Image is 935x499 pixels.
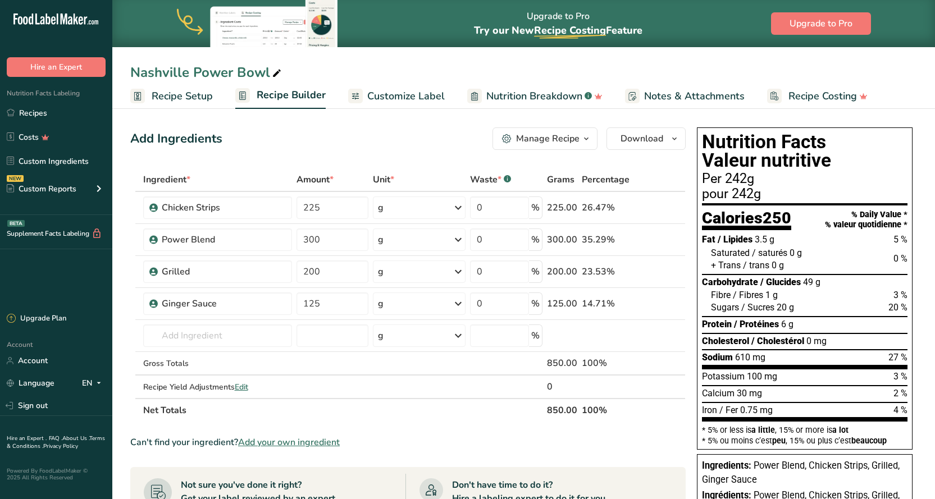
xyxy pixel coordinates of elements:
[257,88,326,103] span: Recipe Builder
[765,290,778,300] span: 1 g
[771,12,871,35] button: Upgrade to Pro
[702,319,732,329] span: Protein
[763,208,791,227] span: 250
[803,277,820,287] span: 49 g
[790,17,852,30] span: Upgrade to Pro
[373,173,394,186] span: Unit
[516,132,580,145] div: Manage Recipe
[7,57,106,77] button: Hire an Expert
[547,173,574,186] span: Grams
[772,436,786,445] span: peu
[7,434,47,442] a: Hire an Expert .
[7,373,54,393] a: Language
[888,302,907,313] span: 20 %
[62,434,89,442] a: About Us .
[702,234,715,245] span: Fat
[702,132,907,170] h1: Nutrition Facts Valeur nutritive
[606,127,686,150] button: Download
[893,388,907,399] span: 2 %
[893,290,907,300] span: 3 %
[781,319,793,329] span: 6 g
[582,173,630,186] span: Percentage
[7,313,66,324] div: Upgrade Plan
[7,220,25,227] div: BETA
[711,290,731,300] span: Fibre
[547,297,577,310] div: 125.00
[547,380,577,393] div: 0
[7,183,76,195] div: Custom Reports
[582,297,632,310] div: 14.71%
[702,405,717,415] span: Iron
[832,425,849,434] span: a lot
[737,388,762,399] span: 30 mg
[547,265,577,278] div: 200.00
[702,371,745,382] span: Potassium
[486,89,582,104] span: Nutrition Breakdown
[897,461,924,488] iframe: Intercom live chat
[752,248,787,258] span: / saturés
[806,336,827,346] span: 0 mg
[718,234,752,245] span: / Lipides
[702,336,749,346] span: Cholesterol
[235,83,326,109] a: Recipe Builder
[143,324,292,347] input: Add Ingredient
[788,89,857,104] span: Recipe Costing
[162,201,285,214] div: Chicken Strips
[348,84,445,109] a: Customize Label
[702,388,735,399] span: Calcium
[772,260,784,271] span: 0 g
[734,319,779,329] span: / Protéines
[238,436,340,449] span: Add your own ingredient
[825,210,907,230] div: % Daily Value * % valeur quotidienne *
[467,84,603,109] a: Nutrition Breakdown
[702,460,900,485] span: Power Blend, Chicken Strips, Grilled, Ginger Sauce
[545,398,580,422] th: 850.00
[702,352,733,363] span: Sodium
[743,260,769,271] span: / trans
[130,84,213,109] a: Recipe Setup
[7,175,24,182] div: NEW
[711,248,750,258] span: Saturated
[534,24,606,37] span: Recipe Costing
[470,173,511,186] div: Waste
[735,352,765,363] span: 610 mg
[235,382,248,392] span: Edit
[893,234,907,245] span: 5 %
[702,187,907,201] div: pour 242g
[702,437,907,445] div: * 5% ou moins c’est , 15% ou plus c’est
[130,62,284,83] div: Nashville Power Bowl
[141,398,545,422] th: Net Totals
[7,434,105,450] a: Terms & Conditions .
[888,352,907,363] span: 27 %
[367,89,445,104] span: Customize Label
[751,425,775,434] span: a little
[790,248,802,258] span: 0 g
[547,356,577,370] div: 850.00
[893,253,907,264] span: 0 %
[733,290,763,300] span: / Fibres
[162,297,285,310] div: Ginger Sauce
[378,233,384,246] div: g
[893,405,907,415] span: 4 %
[702,277,758,287] span: Carbohydrate
[582,233,632,246] div: 35.29%
[130,130,222,148] div: Add Ingredients
[751,336,804,346] span: / Cholestérol
[740,405,773,415] span: 0.75 mg
[82,377,106,390] div: EN
[378,265,384,278] div: g
[582,356,632,370] div: 100%
[702,172,907,186] div: Per 242g
[711,260,741,271] span: + Trans
[547,201,577,214] div: 225.00
[851,436,887,445] span: beaucoup
[143,358,292,369] div: Gross Totals
[747,371,777,382] span: 100 mg
[760,277,801,287] span: / Glucides
[49,434,62,442] a: FAQ .
[378,329,384,342] div: g
[644,89,745,104] span: Notes & Attachments
[625,84,745,109] a: Notes & Attachments
[777,302,794,313] span: 20 g
[547,233,577,246] div: 300.00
